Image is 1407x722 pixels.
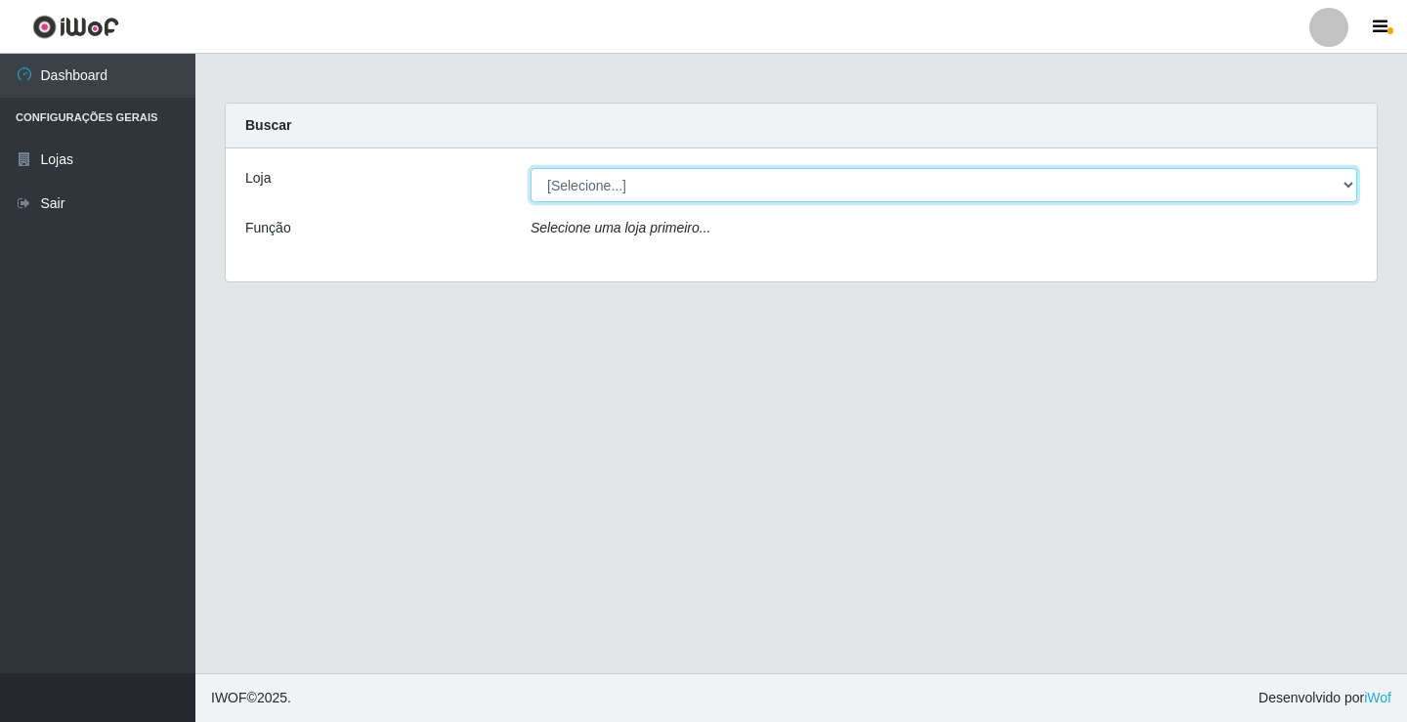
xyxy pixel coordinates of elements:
[32,15,119,39] img: CoreUI Logo
[211,690,247,705] span: IWOF
[531,220,710,235] i: Selecione uma loja primeiro...
[1258,688,1391,708] span: Desenvolvido por
[245,117,291,133] strong: Buscar
[1364,690,1391,705] a: iWof
[211,688,291,708] span: © 2025 .
[245,218,291,238] label: Função
[245,168,271,189] label: Loja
